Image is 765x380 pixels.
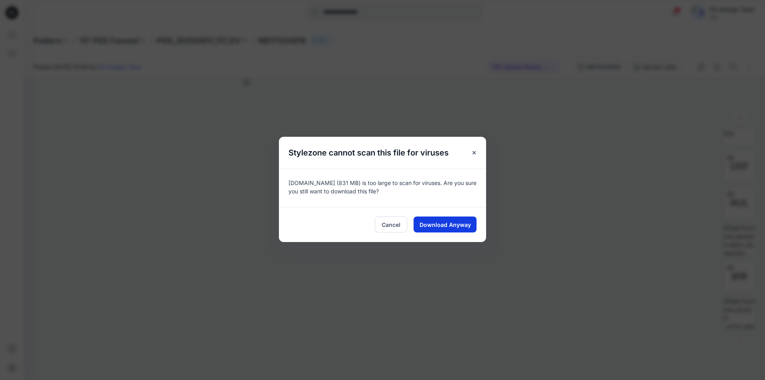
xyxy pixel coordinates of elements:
button: Close [467,146,481,160]
h5: Stylezone cannot scan this file for viruses [279,137,458,169]
span: Download Anyway [420,221,471,229]
span: Cancel [382,221,400,229]
div: [DOMAIN_NAME] (831 MB) is too large to scan for viruses. Are you sure you still want to download ... [279,169,486,207]
button: Download Anyway [414,217,477,232]
button: Cancel [375,217,407,232]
